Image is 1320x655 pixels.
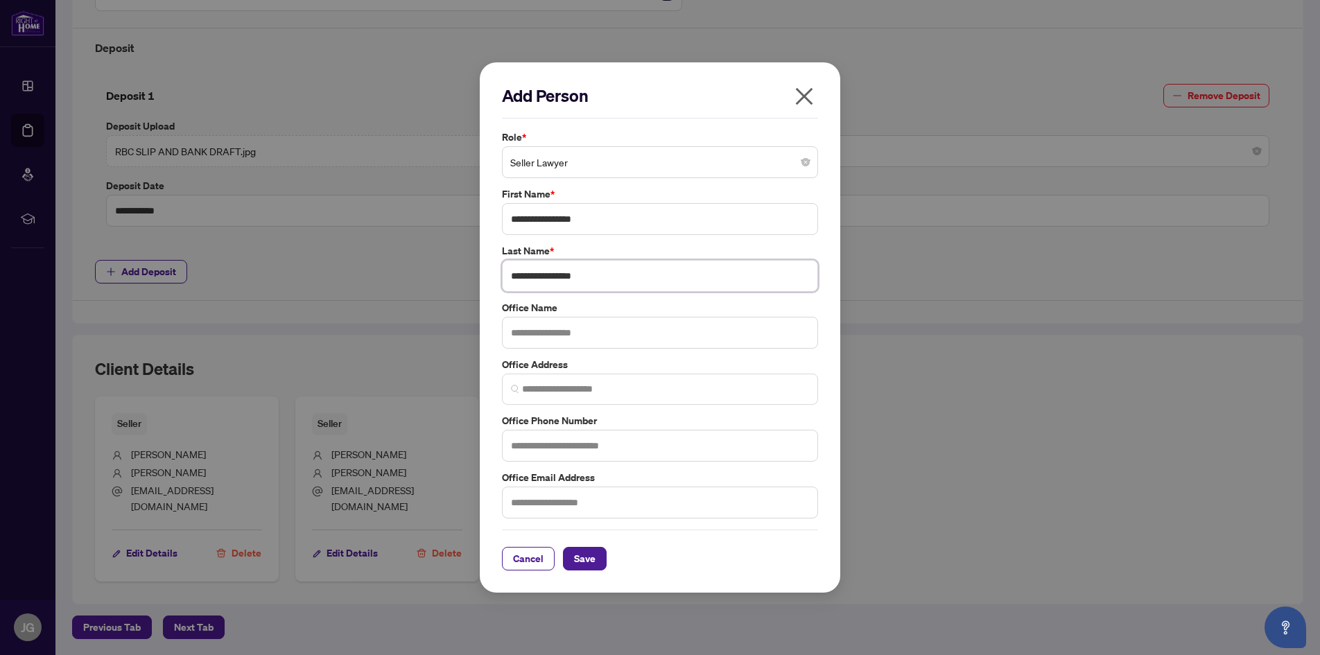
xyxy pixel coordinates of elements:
span: Seller Lawyer [510,149,810,175]
span: Save [574,548,596,570]
img: search_icon [511,385,519,393]
span: Cancel [513,548,544,570]
button: Save [563,547,607,570]
label: Role [502,130,818,145]
span: close [793,85,815,107]
label: Office Email Address [502,470,818,485]
label: Office Name [502,300,818,315]
label: Office Phone Number [502,413,818,428]
button: Open asap [1265,606,1306,648]
label: Office Address [502,357,818,372]
button: Cancel [502,547,555,570]
label: First Name [502,186,818,202]
h2: Add Person [502,85,818,107]
span: close-circle [801,158,810,166]
label: Last Name [502,243,818,259]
